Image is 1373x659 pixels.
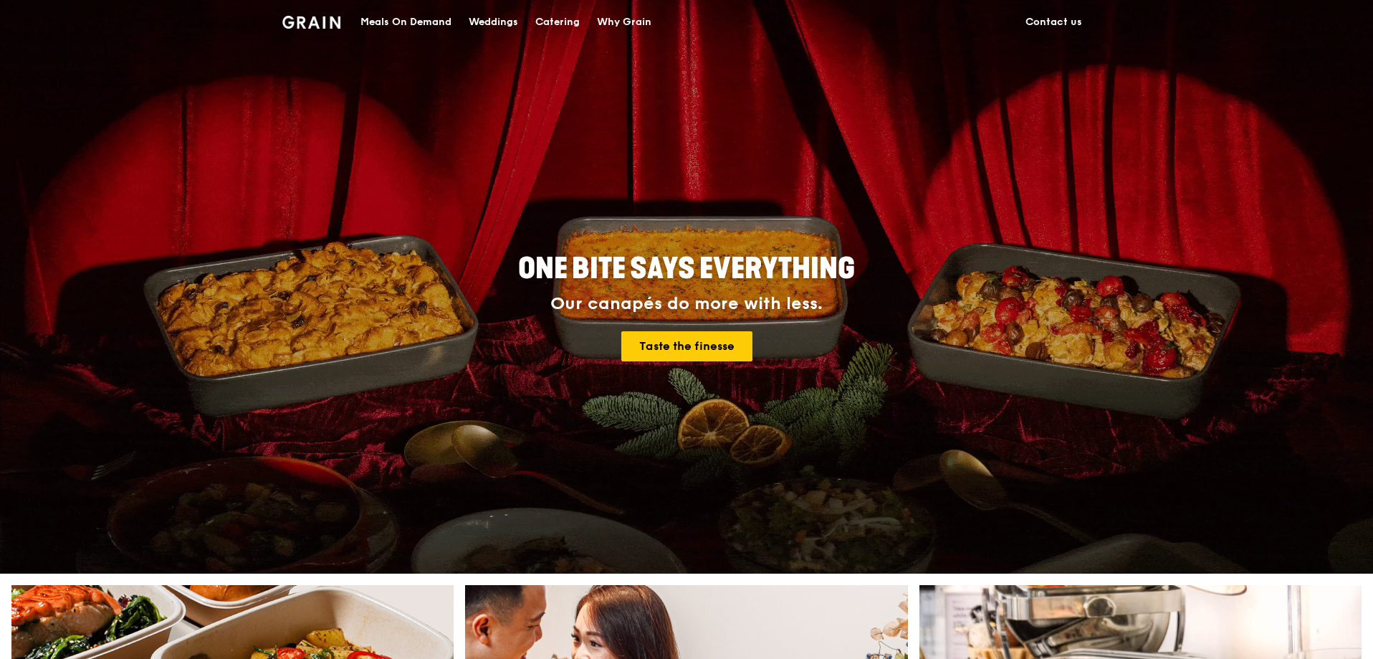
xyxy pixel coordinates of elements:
[588,1,660,44] a: Why Grain
[429,294,944,314] div: Our canapés do more with less.
[1017,1,1091,44] a: Contact us
[527,1,588,44] a: Catering
[282,16,340,29] img: Grain
[535,1,580,44] div: Catering
[360,1,451,44] div: Meals On Demand
[597,1,651,44] div: Why Grain
[469,1,518,44] div: Weddings
[518,252,855,286] span: ONE BITE SAYS EVERYTHING
[460,1,527,44] a: Weddings
[621,331,752,361] a: Taste the finesse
